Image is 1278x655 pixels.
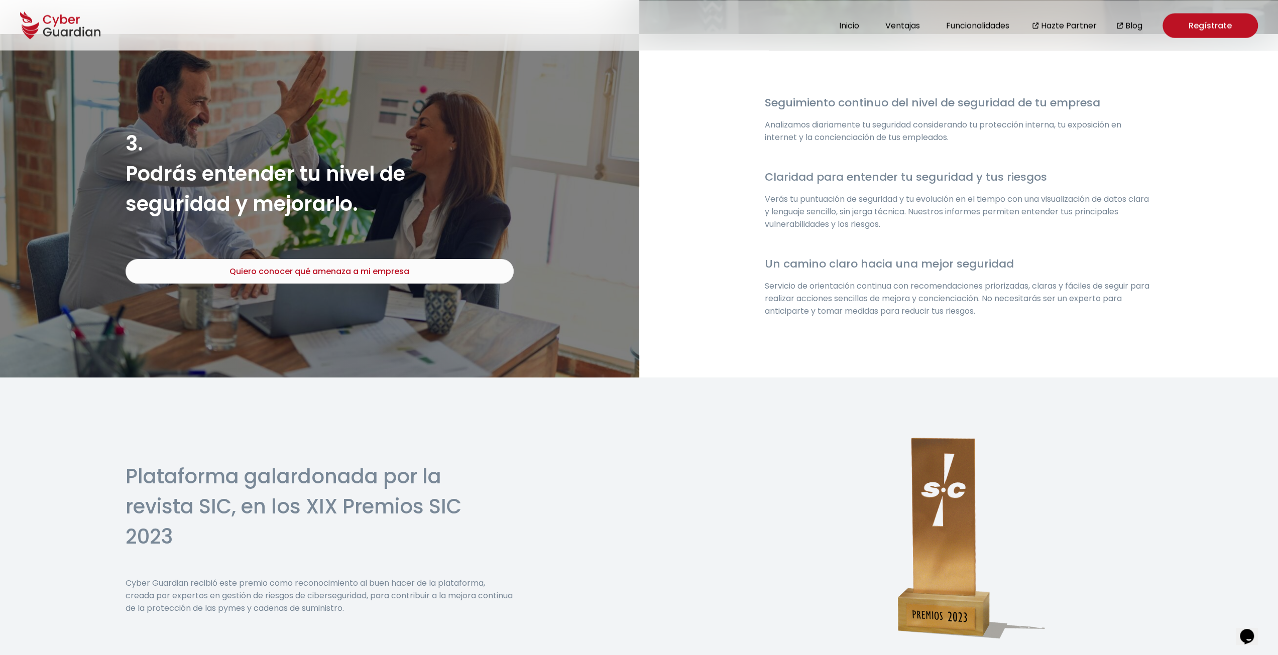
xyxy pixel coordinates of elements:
[126,461,514,552] h2: Plataforma galardonada por la revista SIC, en los XIX Premios SIC 2023
[1163,13,1258,38] a: Regístrate
[765,118,1153,144] p: Analizamos diariamente tu seguridad considerando tu protección interna, tu exposición en internet...
[869,438,1048,638] img: Premio SIC
[765,193,1153,230] p: Verás tu puntuación de seguridad y tu evolución en el tiempo con una visualización de datos clara...
[836,19,862,32] button: Inicio
[943,19,1012,32] button: Funcionalidades
[126,259,514,284] button: Quiero conocer qué amenaza a mi empresa
[765,280,1153,317] p: Servicio de orientación continua con recomendaciones priorizadas, claras y fáciles de seguir para...
[126,128,514,219] h3: 3. Podrás entender tu nivel de seguridad y mejorarlo.
[1125,19,1142,32] a: Blog
[765,255,1153,272] h4: Un camino claro hacia una mejor seguridad
[765,94,1153,111] h4: Seguimiento continuo del nivel de seguridad de tu empresa
[765,169,1153,185] h4: Claridad para entender tu seguridad y tus riesgos
[126,577,514,614] p: Cyber Guardian recibió este premio como reconocimiento al buen hacer de la plataforma, creada por...
[1236,615,1268,645] iframe: chat widget
[1041,19,1097,32] a: Hazte Partner
[882,19,923,32] button: Ventajas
